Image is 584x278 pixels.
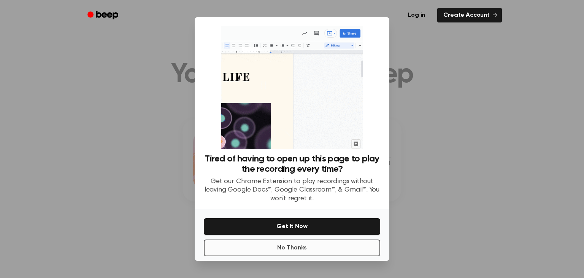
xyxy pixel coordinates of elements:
[221,26,362,149] img: Beep extension in action
[204,218,380,235] button: Get It Now
[82,8,125,23] a: Beep
[437,8,502,22] a: Create Account
[204,177,380,203] p: Get our Chrome Extension to play recordings without leaving Google Docs™, Google Classroom™, & Gm...
[204,240,380,256] button: No Thanks
[400,6,433,24] a: Log in
[204,154,380,174] h3: Tired of having to open up this page to play the recording every time?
